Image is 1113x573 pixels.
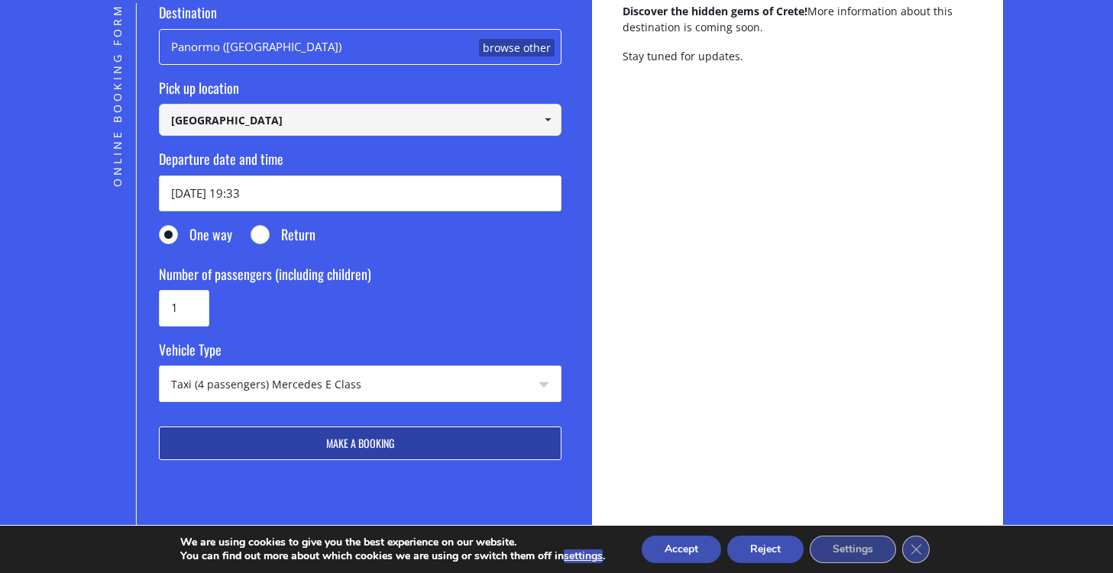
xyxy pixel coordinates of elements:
[251,225,315,251] label: Return
[623,3,972,48] p: More information about this destination is coming soon.
[159,3,561,29] label: Destination
[623,48,972,77] p: Stay tuned for updates.
[479,39,555,57] a: browse other
[180,536,605,549] p: We are using cookies to give you the best experience on our website.
[810,536,896,563] button: Settings
[159,427,561,460] button: Make a booking
[902,536,930,563] button: Close GDPR Cookie Banner
[159,150,561,175] label: Departure date and time
[180,549,605,563] p: You can find out more about which cookies we are using or switch them off in .
[159,265,561,291] label: Number of passengers (including children)
[159,340,561,366] label: Vehicle Type
[159,104,561,136] input: Select pickup location
[159,225,232,251] label: One way
[623,4,807,18] strong: Discover the hidden gems of Crete!
[535,104,561,136] a: Show All Items
[159,29,561,65] div: Panormo ([GEOGRAPHIC_DATA])
[642,536,721,563] button: Accept
[159,79,561,105] label: Pick up location
[564,549,603,563] button: settings
[727,536,804,563] button: Reject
